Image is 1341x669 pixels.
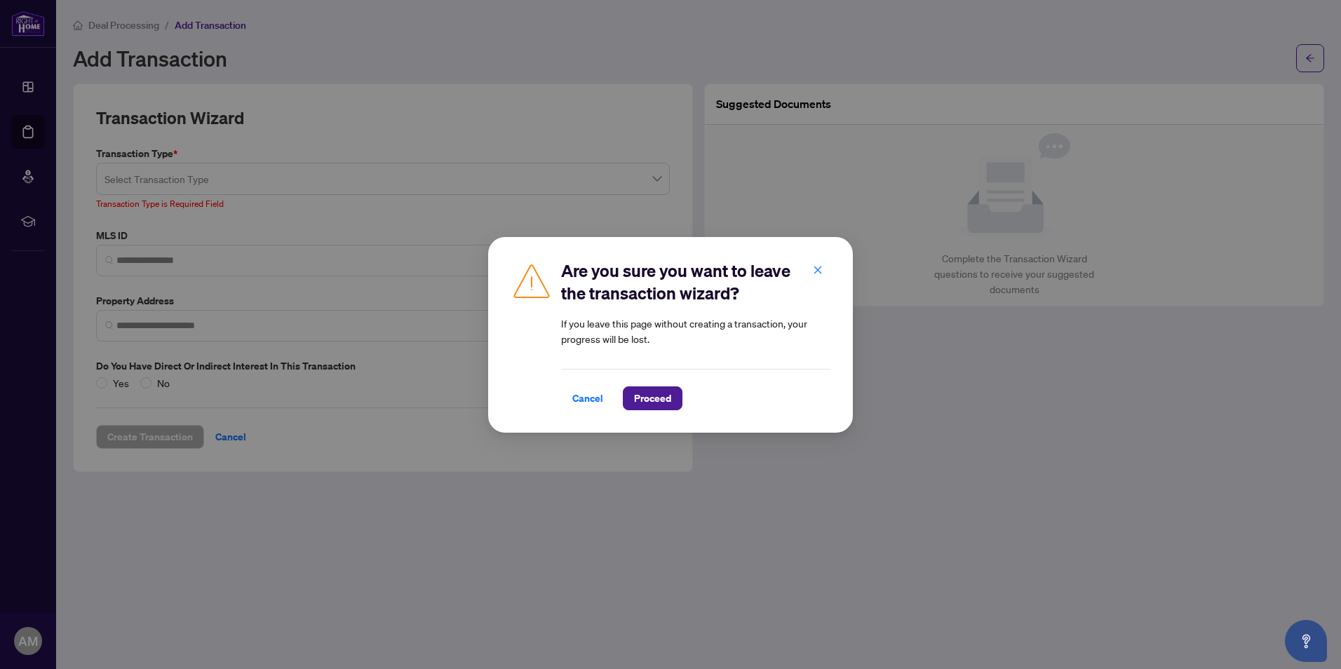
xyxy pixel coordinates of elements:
[813,264,823,274] span: close
[561,316,830,346] article: If you leave this page without creating a transaction, your progress will be lost.
[561,259,830,304] h2: Are you sure you want to leave the transaction wizard?
[572,387,603,410] span: Cancel
[561,386,614,410] button: Cancel
[1285,620,1327,662] button: Open asap
[634,387,671,410] span: Proceed
[623,386,682,410] button: Proceed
